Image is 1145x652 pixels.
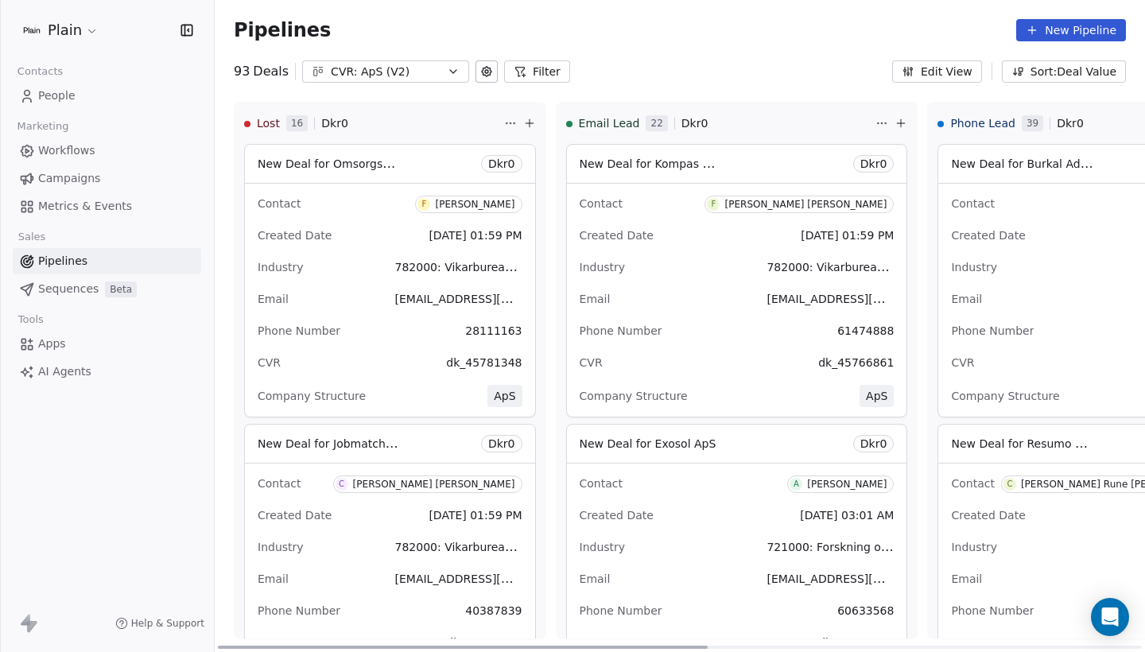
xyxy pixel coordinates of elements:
[950,115,1015,131] span: Phone Lead
[105,281,137,297] span: Beta
[951,541,997,553] span: Industry
[258,156,457,171] span: New Deal for OmsorgsEnheden ApS
[807,479,887,490] div: [PERSON_NAME]
[258,572,289,585] span: Email
[38,253,87,270] span: Pipelines
[580,293,611,305] span: Email
[244,103,501,144] div: Lost16Dkr0
[465,604,522,617] span: 40387839
[422,198,427,211] div: F
[234,62,289,81] div: 93
[257,115,280,131] span: Lost
[951,604,1034,617] span: Phone Number
[892,60,982,83] button: Edit View
[1022,115,1043,131] span: 39
[488,156,515,172] span: Dkr 0
[580,604,662,617] span: Phone Number
[580,261,626,274] span: Industry
[258,324,340,337] span: Phone Number
[38,142,95,159] span: Workflows
[494,390,515,402] span: ApS
[10,114,76,138] span: Marketing
[258,261,304,274] span: Industry
[258,604,340,617] span: Phone Number
[13,248,201,274] a: Pipelines
[767,259,1132,274] span: 782000: Vikarbureauers aktiviteter og anden personaleformidling
[115,617,204,630] a: Help & Support
[712,198,716,211] div: F
[395,259,761,274] span: 782000: Vikarbureauers aktiviteter og anden personaleformidling
[1091,598,1129,636] div: Open Intercom Messenger
[951,477,994,490] span: Contact
[395,571,590,586] span: [EMAIL_ADDRESS][DOMAIN_NAME]
[580,356,603,369] span: CVR
[258,293,289,305] span: Email
[800,509,894,522] span: [DATE] 03:01 AM
[13,83,201,109] a: People
[951,572,982,585] span: Email
[837,604,894,617] span: 60633568
[580,572,611,585] span: Email
[951,293,982,305] span: Email
[767,291,961,306] span: [EMAIL_ADDRESS][DOMAIN_NAME]
[339,478,344,491] div: C
[951,197,994,210] span: Contact
[11,225,52,249] span: Sales
[353,479,515,490] div: [PERSON_NAME] [PERSON_NAME]
[258,636,281,649] span: CVR
[253,62,289,81] span: Deals
[580,477,623,490] span: Contact
[13,138,201,164] a: Workflows
[258,356,281,369] span: CVR
[395,291,590,306] span: [EMAIL_ADDRESS][DOMAIN_NAME]
[818,636,894,649] span: dk_45852938
[951,324,1034,337] span: Phone Number
[244,144,536,417] div: New Deal for OmsorgsEnheden ApSDkr0ContactF[PERSON_NAME]Created Date[DATE] 01:59 PMIndustry782000...
[646,115,667,131] span: 22
[395,539,761,554] span: 782000: Vikarbureauers aktiviteter og anden personaleformidling
[681,115,708,131] span: Dkr 0
[860,436,887,452] span: Dkr 0
[580,229,654,242] span: Created Date
[429,229,522,242] span: [DATE] 01:59 PM
[13,359,201,385] a: AI Agents
[1057,115,1084,131] span: Dkr 0
[13,276,201,302] a: SequencesBeta
[13,165,201,192] a: Campaigns
[258,509,332,522] span: Created Date
[258,477,301,490] span: Contact
[580,156,724,171] span: New Deal for Kompas ApS
[429,509,522,522] span: [DATE] 01:59 PM
[38,198,132,215] span: Metrics & Events
[10,60,70,83] span: Contacts
[794,478,799,491] div: A
[818,356,894,369] span: dk_45766861
[258,197,301,210] span: Contact
[951,356,974,369] span: CVR
[580,197,623,210] span: Contact
[22,21,41,40] img: Plain-Logo-Tile.png
[951,436,1096,451] span: New Deal for Resumo ApS
[1007,478,1012,491] div: C
[580,636,603,649] span: CVR
[258,436,533,451] span: New Deal for Jobmatch Vikar og Rekruttering ApS
[13,193,201,219] a: Metrics & Events
[331,64,441,80] div: CVR: ApS (V2)
[580,541,626,553] span: Industry
[286,115,308,131] span: 16
[38,87,76,104] span: People
[580,437,716,450] span: New Deal for Exosol ApS
[504,60,570,83] button: Filter
[951,229,1025,242] span: Created Date
[1002,60,1126,83] button: Sort: Deal Value
[866,390,887,402] span: ApS
[1016,19,1126,41] button: New Pipeline
[321,115,348,131] span: Dkr 0
[258,390,366,402] span: Company Structure
[860,156,887,172] span: Dkr 0
[13,331,201,357] a: Apps
[435,199,514,210] div: [PERSON_NAME]
[234,19,331,41] span: Pipelines
[131,617,204,630] span: Help & Support
[11,308,50,332] span: Tools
